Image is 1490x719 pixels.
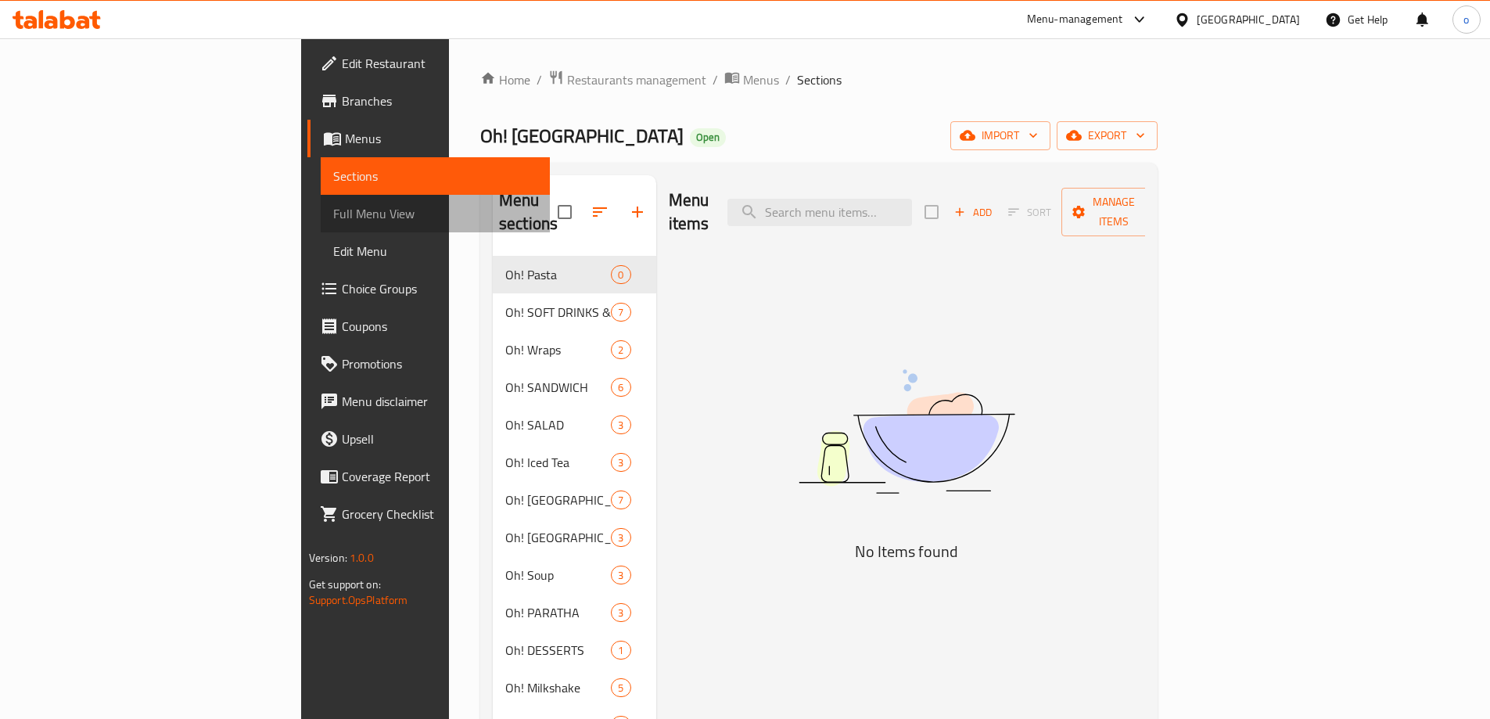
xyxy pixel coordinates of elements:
[493,594,656,631] div: Oh! PARATHA3
[612,380,630,395] span: 6
[948,200,998,225] button: Add
[307,307,550,345] a: Coupons
[493,256,656,293] div: Oh! Pasta0
[493,631,656,669] div: Oh! DESSERTS1
[612,455,630,470] span: 3
[342,279,537,298] span: Choice Groups
[611,603,630,622] div: items
[612,493,630,508] span: 7
[711,328,1102,535] img: dish.svg
[342,505,537,523] span: Grocery Checklist
[307,458,550,495] a: Coverage Report
[505,528,611,547] div: Oh! COMBOS
[711,539,1102,564] h5: No Items found
[1027,10,1123,29] div: Menu-management
[333,204,537,223] span: Full Menu View
[505,566,611,584] span: Oh! Soup
[612,681,630,696] span: 5
[690,131,726,144] span: Open
[342,92,537,110] span: Branches
[952,203,994,221] span: Add
[612,268,630,282] span: 0
[612,418,630,433] span: 3
[321,157,550,195] a: Sections
[493,368,656,406] div: Oh! SANDWICH6
[307,383,550,420] a: Menu disclaimer
[333,242,537,261] span: Edit Menu
[612,343,630,358] span: 2
[611,378,630,397] div: items
[727,199,912,226] input: search
[307,495,550,533] a: Grocery Checklist
[342,392,537,411] span: Menu disclaimer
[505,378,611,397] span: Oh! SANDWICH
[505,678,611,697] span: Oh! Milkshake
[611,491,630,509] div: items
[1197,11,1300,28] div: [GEOGRAPHIC_DATA]
[505,491,611,509] span: Oh! [GEOGRAPHIC_DATA]
[493,556,656,594] div: Oh! Soup3
[619,193,656,231] button: Add section
[998,200,1061,225] span: Select section first
[581,193,619,231] span: Sort sections
[342,54,537,73] span: Edit Restaurant
[963,126,1038,146] span: import
[307,120,550,157] a: Menus
[342,467,537,486] span: Coverage Report
[342,430,537,448] span: Upsell
[611,566,630,584] div: items
[690,128,726,147] div: Open
[505,340,611,359] span: Oh! Wraps
[950,121,1050,150] button: import
[307,270,550,307] a: Choice Groups
[724,70,779,90] a: Menus
[743,70,779,89] span: Menus
[350,548,374,568] span: 1.0.0
[611,453,630,472] div: items
[505,303,611,322] span: Oh! SOFT DRINKS & WATER
[307,345,550,383] a: Promotions
[493,669,656,706] div: Oh! Milkshake5
[1057,121,1158,150] button: export
[493,444,656,481] div: Oh! Iced Tea3
[548,196,581,228] span: Select all sections
[309,590,408,610] a: Support.OpsPlatform
[612,305,630,320] span: 7
[480,70,1158,90] nav: breadcrumb
[1074,192,1154,232] span: Manage items
[785,70,791,89] li: /
[1069,126,1145,146] span: export
[505,641,611,660] span: Oh! DESSERTS
[611,303,630,322] div: items
[948,200,998,225] span: Add item
[548,70,706,90] a: Restaurants management
[307,420,550,458] a: Upsell
[1061,188,1166,236] button: Manage items
[493,331,656,368] div: Oh! Wraps2
[493,481,656,519] div: Oh! [GEOGRAPHIC_DATA]7
[505,265,611,284] span: Oh! Pasta
[612,606,630,620] span: 3
[505,603,611,622] span: Oh! PARATHA
[505,415,611,434] span: Oh! SALAD
[612,568,630,583] span: 3
[505,453,611,472] span: Oh! Iced Tea
[611,641,630,660] div: items
[612,530,630,545] span: 3
[493,293,656,331] div: Oh! SOFT DRINKS & WATER7
[611,340,630,359] div: items
[345,129,537,148] span: Menus
[797,70,842,89] span: Sections
[493,519,656,556] div: Oh! [GEOGRAPHIC_DATA]3
[567,70,706,89] span: Restaurants management
[333,167,537,185] span: Sections
[713,70,718,89] li: /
